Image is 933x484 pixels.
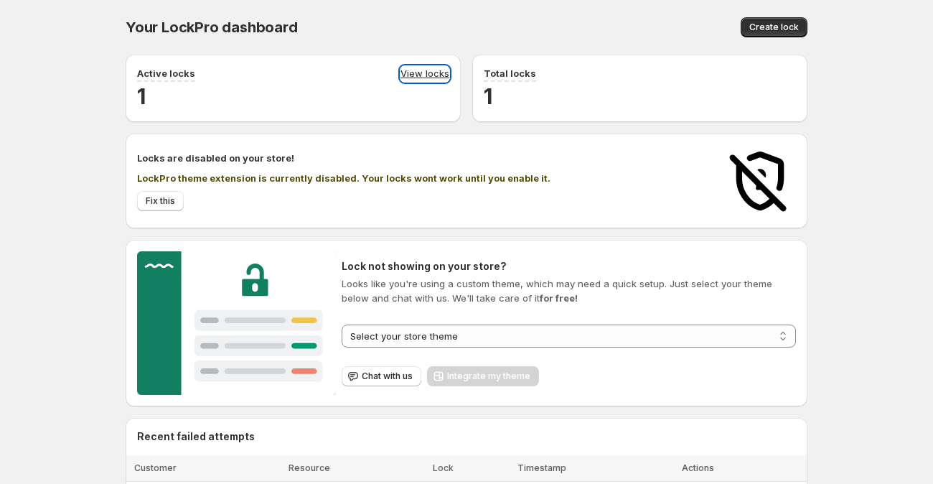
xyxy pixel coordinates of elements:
[137,171,710,185] p: LockPro theme extension is currently disabled. Your locks wont work until you enable it.
[137,251,336,395] img: Customer support
[517,462,566,473] span: Timestamp
[137,429,255,444] h2: Recent failed attempts
[682,462,714,473] span: Actions
[137,66,195,80] p: Active locks
[741,17,807,37] button: Create lock
[137,191,184,211] a: Fix this
[137,82,449,111] h2: 1
[342,259,796,274] h2: Lock not showing on your store?
[540,292,578,304] strong: for free!
[484,66,536,80] p: Total locks
[342,366,421,386] button: Chat with us
[126,19,298,36] span: Your LockPro dashboard
[134,462,177,473] span: Customer
[400,66,449,82] a: View locks
[137,151,710,165] h2: Locks are disabled on your store!
[146,195,175,207] span: Fix this
[484,82,796,111] h2: 1
[433,462,454,473] span: Lock
[749,22,799,33] span: Create lock
[289,462,330,473] span: Resource
[342,276,796,305] p: Looks like you're using a custom theme, which may need a quick setup. Just select your theme belo...
[362,371,413,382] span: Chat with us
